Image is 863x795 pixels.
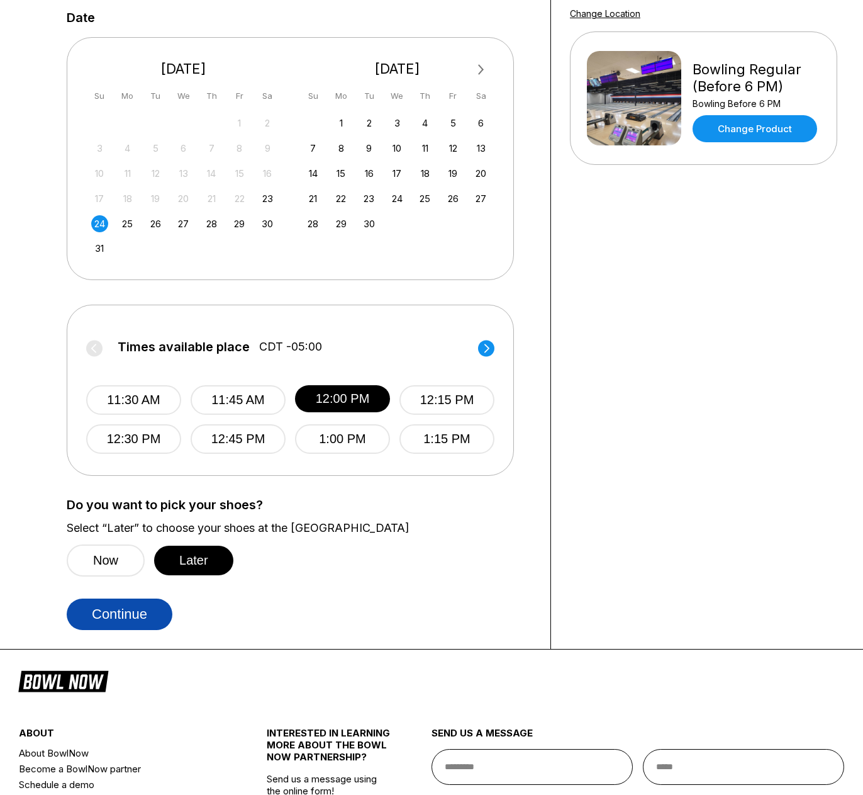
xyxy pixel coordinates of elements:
div: Th [416,87,433,104]
div: Not available Monday, August 4th, 2025 [119,140,136,157]
div: Su [91,87,108,104]
div: Not available Wednesday, August 13th, 2025 [175,165,192,182]
div: about [19,727,225,745]
div: Choose Tuesday, August 26th, 2025 [147,215,164,232]
button: 12:15 PM [399,385,494,415]
button: 11:45 AM [191,385,286,415]
button: 1:00 PM [295,424,390,454]
div: Choose Friday, September 26th, 2025 [445,190,462,207]
div: Choose Wednesday, September 10th, 2025 [389,140,406,157]
div: Choose Saturday, September 6th, 2025 [472,115,489,132]
div: Not available Thursday, August 21st, 2025 [203,190,220,207]
div: Choose Thursday, September 4th, 2025 [416,115,433,132]
div: month 2025-09 [303,113,492,232]
a: About BowlNow [19,745,225,761]
a: Change Location [570,8,640,19]
div: Not available Sunday, August 3rd, 2025 [91,140,108,157]
div: Choose Friday, September 12th, 2025 [445,140,462,157]
div: Choose Monday, September 29th, 2025 [333,215,350,232]
div: Choose Thursday, September 18th, 2025 [416,165,433,182]
div: Su [304,87,321,104]
label: Do you want to pick your shoes? [67,498,532,512]
div: Not available Friday, August 15th, 2025 [231,165,248,182]
label: Date [67,11,95,25]
div: Not available Tuesday, August 5th, 2025 [147,140,164,157]
div: Fr [445,87,462,104]
button: 1:15 PM [399,424,494,454]
div: Choose Sunday, September 7th, 2025 [304,140,321,157]
div: [DATE] [86,60,281,77]
div: Choose Tuesday, September 16th, 2025 [360,165,377,182]
div: Choose Tuesday, September 2nd, 2025 [360,115,377,132]
img: Bowling Regular (Before 6 PM) [587,51,681,145]
div: Tu [360,87,377,104]
div: Sa [259,87,276,104]
div: INTERESTED IN LEARNING MORE ABOUT THE BOWL NOW PARTNERSHIP? [267,727,391,773]
div: month 2025-08 [89,113,278,257]
div: Not available Wednesday, August 6th, 2025 [175,140,192,157]
div: Mo [333,87,350,104]
div: Choose Tuesday, September 23rd, 2025 [360,190,377,207]
div: Choose Wednesday, August 27th, 2025 [175,215,192,232]
button: 12:30 PM [86,424,181,454]
div: Choose Monday, September 22nd, 2025 [333,190,350,207]
div: Not available Saturday, August 16th, 2025 [259,165,276,182]
div: Not available Thursday, August 7th, 2025 [203,140,220,157]
button: Next Month [471,60,491,80]
button: Continue [67,599,172,630]
button: 11:30 AM [86,385,181,415]
div: Not available Friday, August 8th, 2025 [231,140,248,157]
a: Become a BowlNow partner [19,761,225,777]
button: Later [154,546,233,575]
div: Not available Saturday, August 9th, 2025 [259,140,276,157]
button: 12:00 PM [295,385,390,412]
a: Schedule a demo [19,777,225,792]
div: Not available Monday, August 18th, 2025 [119,190,136,207]
button: Now [67,544,145,577]
div: We [175,87,192,104]
div: Choose Saturday, August 30th, 2025 [259,215,276,232]
div: Choose Tuesday, September 9th, 2025 [360,140,377,157]
a: Change Product [693,115,817,142]
div: Choose Friday, September 19th, 2025 [445,165,462,182]
div: Choose Wednesday, September 17th, 2025 [389,165,406,182]
div: Mo [119,87,136,104]
div: Choose Sunday, September 21st, 2025 [304,190,321,207]
div: Fr [231,87,248,104]
div: Not available Sunday, August 10th, 2025 [91,165,108,182]
div: Choose Thursday, September 11th, 2025 [416,140,433,157]
button: 12:45 PM [191,424,286,454]
div: Not available Saturday, August 2nd, 2025 [259,115,276,132]
label: Select “Later” to choose your shoes at the [GEOGRAPHIC_DATA] [67,521,532,535]
div: Th [203,87,220,104]
div: Choose Sunday, September 28th, 2025 [304,215,321,232]
div: Choose Saturday, September 27th, 2025 [472,190,489,207]
div: Not available Sunday, August 17th, 2025 [91,190,108,207]
div: send us a message [431,727,844,749]
div: Choose Sunday, September 14th, 2025 [304,165,321,182]
div: Choose Friday, September 5th, 2025 [445,115,462,132]
div: Tu [147,87,164,104]
div: Not available Friday, August 1st, 2025 [231,115,248,132]
div: Choose Monday, August 25th, 2025 [119,215,136,232]
div: Choose Friday, August 29th, 2025 [231,215,248,232]
div: Bowling Before 6 PM [693,98,820,109]
div: [DATE] [300,60,495,77]
div: Not available Wednesday, August 20th, 2025 [175,190,192,207]
div: Choose Saturday, August 23rd, 2025 [259,190,276,207]
div: Not available Thursday, August 14th, 2025 [203,165,220,182]
div: Choose Saturday, September 20th, 2025 [472,165,489,182]
div: Not available Monday, August 11th, 2025 [119,165,136,182]
div: We [389,87,406,104]
div: Bowling Regular (Before 6 PM) [693,61,820,95]
div: Choose Sunday, August 24th, 2025 [91,215,108,232]
div: Choose Wednesday, September 3rd, 2025 [389,115,406,132]
div: Choose Thursday, August 28th, 2025 [203,215,220,232]
span: Times available place [118,340,250,354]
span: CDT -05:00 [259,340,322,354]
div: Not available Tuesday, August 19th, 2025 [147,190,164,207]
div: Choose Sunday, August 31st, 2025 [91,240,108,257]
div: Choose Monday, September 8th, 2025 [333,140,350,157]
div: Choose Monday, September 15th, 2025 [333,165,350,182]
div: Not available Tuesday, August 12th, 2025 [147,165,164,182]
